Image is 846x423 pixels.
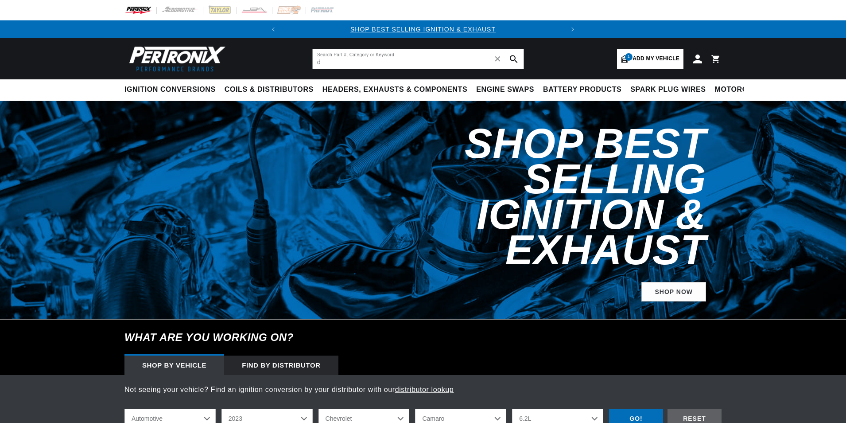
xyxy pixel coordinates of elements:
[282,24,564,34] div: Announcement
[318,79,472,100] summary: Headers, Exhausts & Components
[539,79,626,100] summary: Battery Products
[633,55,679,63] span: Add my vehicle
[220,79,318,100] summary: Coils & Distributors
[124,43,226,74] img: Pertronix
[124,85,216,94] span: Ignition Conversions
[225,85,314,94] span: Coils & Distributors
[476,85,534,94] span: Engine Swaps
[626,79,710,100] summary: Spark Plug Wires
[327,126,706,268] h2: Shop Best Selling Ignition & Exhaust
[124,384,722,396] p: Not seeing your vehicle? Find an ignition conversion by your distributor with our
[617,49,683,69] a: 1Add my vehicle
[322,85,467,94] span: Headers, Exhausts & Components
[124,356,224,375] div: Shop by vehicle
[564,20,582,38] button: Translation missing: en.sections.announcements.next_announcement
[395,386,454,393] a: distributor lookup
[625,53,633,61] span: 1
[282,24,564,34] div: 1 of 2
[224,356,338,375] div: Find by Distributor
[313,49,524,69] input: Search Part #, Category or Keyword
[641,282,706,302] a: SHOP NOW
[472,79,539,100] summary: Engine Swaps
[124,79,220,100] summary: Ignition Conversions
[264,20,282,38] button: Translation missing: en.sections.announcements.previous_announcement
[102,20,744,38] slideshow-component: Translation missing: en.sections.announcements.announcement_bar
[630,85,706,94] span: Spark Plug Wires
[350,26,496,33] a: SHOP BEST SELLING IGNITION & EXHAUST
[710,79,772,100] summary: Motorcycle
[102,320,744,355] h6: What are you working on?
[504,49,524,69] button: search button
[543,85,621,94] span: Battery Products
[715,85,768,94] span: Motorcycle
